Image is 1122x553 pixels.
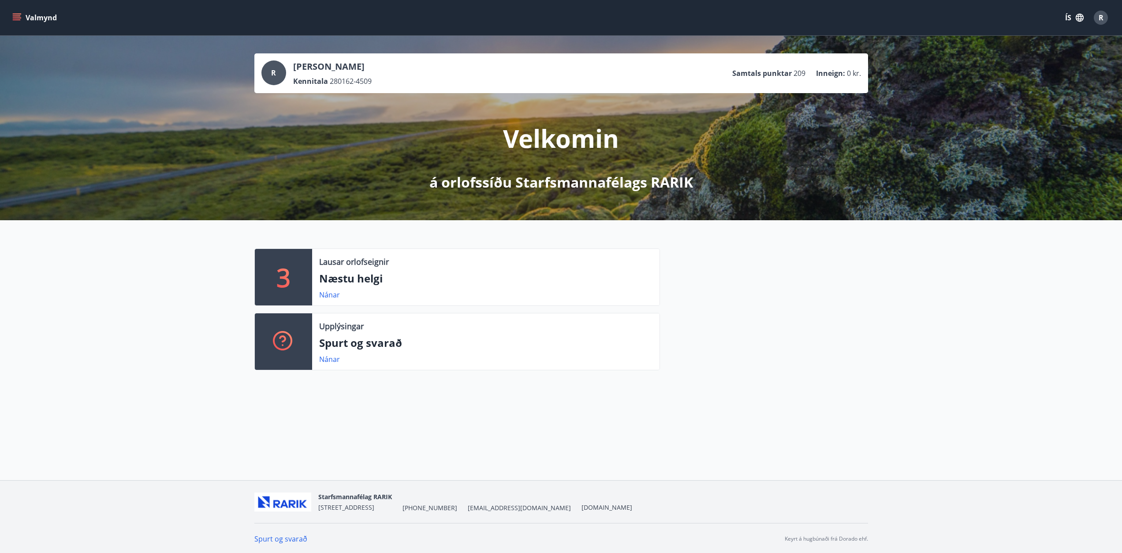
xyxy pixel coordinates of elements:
[11,10,60,26] button: menu
[293,76,328,86] p: Kennitala
[293,60,372,73] p: [PERSON_NAME]
[319,271,652,286] p: Næstu helgi
[319,320,364,332] p: Upplýsingar
[318,503,374,512] span: [STREET_ADDRESS]
[319,335,652,350] p: Spurt og svarað
[330,76,372,86] span: 280162-4509
[847,68,861,78] span: 0 kr.
[794,68,805,78] span: 209
[319,256,389,267] p: Lausar orlofseignir
[1099,13,1103,23] span: R
[319,290,340,300] a: Nánar
[318,493,392,501] span: Starfsmannafélag RARIK
[468,504,571,512] span: [EMAIL_ADDRESS][DOMAIN_NAME]
[785,535,868,543] p: Keyrt á hugbúnaði frá Dorado ehf.
[816,68,845,78] p: Inneign :
[732,68,792,78] p: Samtals punktar
[1090,7,1111,28] button: R
[254,493,311,512] img: ZmrgJ79bX6zJLXUGuSjrUVyxXxBt3QcBuEz7Nz1t.png
[319,354,340,364] a: Nánar
[254,534,307,544] a: Spurt og svarað
[276,260,291,294] p: 3
[429,173,693,192] p: á orlofssíðu Starfsmannafélags RARIK
[503,121,619,155] p: Velkomin
[1060,10,1088,26] button: ÍS
[582,503,632,512] a: [DOMAIN_NAME]
[271,68,276,78] span: R
[403,504,457,512] span: [PHONE_NUMBER]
